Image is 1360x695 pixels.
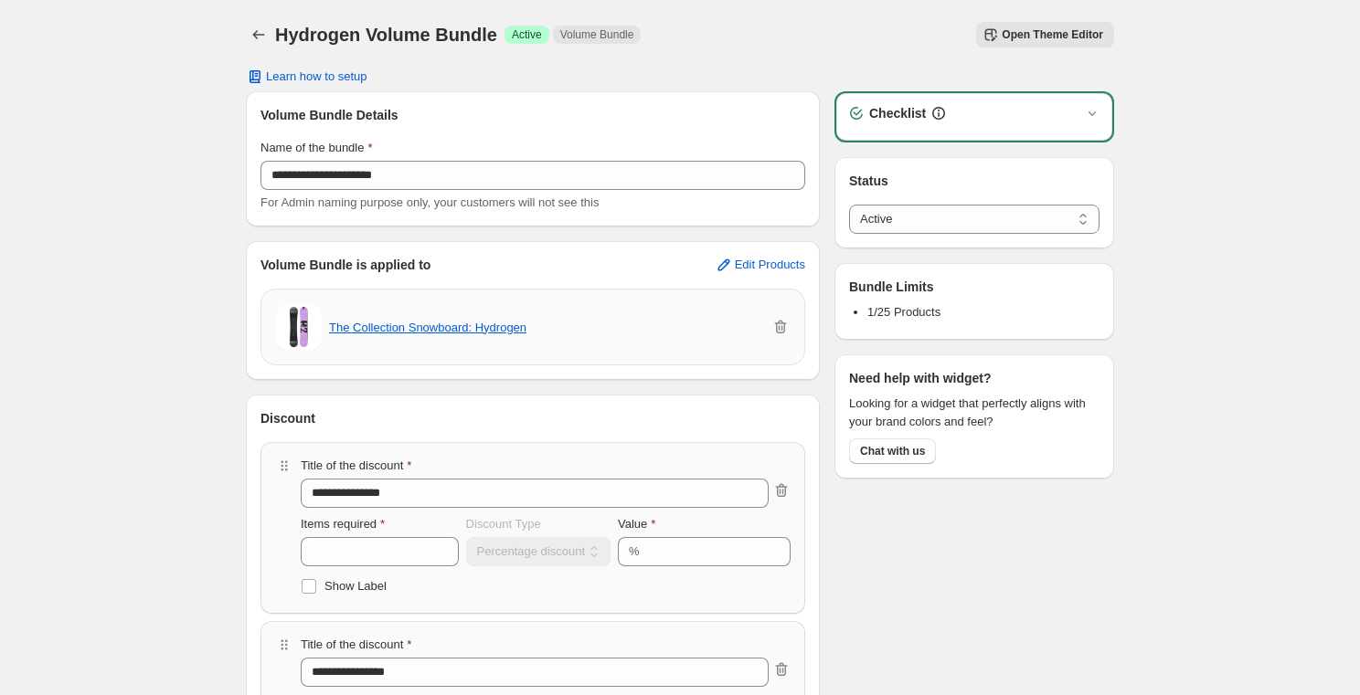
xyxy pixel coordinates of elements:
span: Chat with us [860,444,925,458]
span: For Admin naming purpose only, your customers will not see this [260,195,599,209]
button: Learn how to setup [235,64,378,90]
h3: Volume Bundle is applied to [260,256,430,274]
label: Title of the discount [301,457,411,475]
h3: Need help with widget? [849,369,992,387]
span: Edit Products [735,258,805,272]
button: Back [246,22,271,47]
span: Volume Bundle [560,27,634,42]
span: 1/25 Products [867,305,940,319]
h3: Discount [260,409,315,427]
img: The Collection Snowboard: Hydrogen [276,304,322,350]
button: Edit Products [704,250,816,279]
span: Show Label [324,579,387,593]
h3: Bundle Limits [849,278,934,296]
div: % [629,542,640,561]
h3: Status [849,172,1100,190]
a: Open Theme Editor [976,22,1114,47]
label: Name of the bundle [260,139,373,157]
span: Learn how to setup [266,69,367,84]
span: Looking for a widget that perfectly aligns with your brand colors and feel? [849,395,1100,431]
label: Discount Type [466,515,541,533]
h3: Checklist [869,104,926,122]
label: Value [618,515,655,533]
label: Items required [301,515,385,533]
button: The Collection Snowboard: Hydrogen [329,321,526,334]
button: Chat with us [849,438,936,464]
span: Open Theme Editor [1002,27,1103,42]
h3: Volume Bundle Details [260,106,805,124]
h1: Hydrogen Volume Bundle [275,24,497,46]
span: Active [512,27,542,42]
label: Title of the discount [301,636,411,654]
